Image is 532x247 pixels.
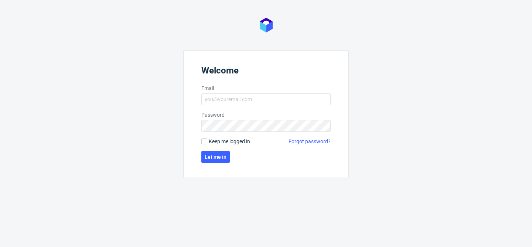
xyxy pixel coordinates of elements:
span: Keep me logged in [209,138,250,145]
label: Email [201,85,331,92]
button: Let me in [201,151,230,163]
a: Forgot password? [289,138,331,145]
header: Welcome [201,65,331,79]
input: you@youremail.com [201,93,331,105]
label: Password [201,111,331,119]
span: Let me in [205,154,226,159]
